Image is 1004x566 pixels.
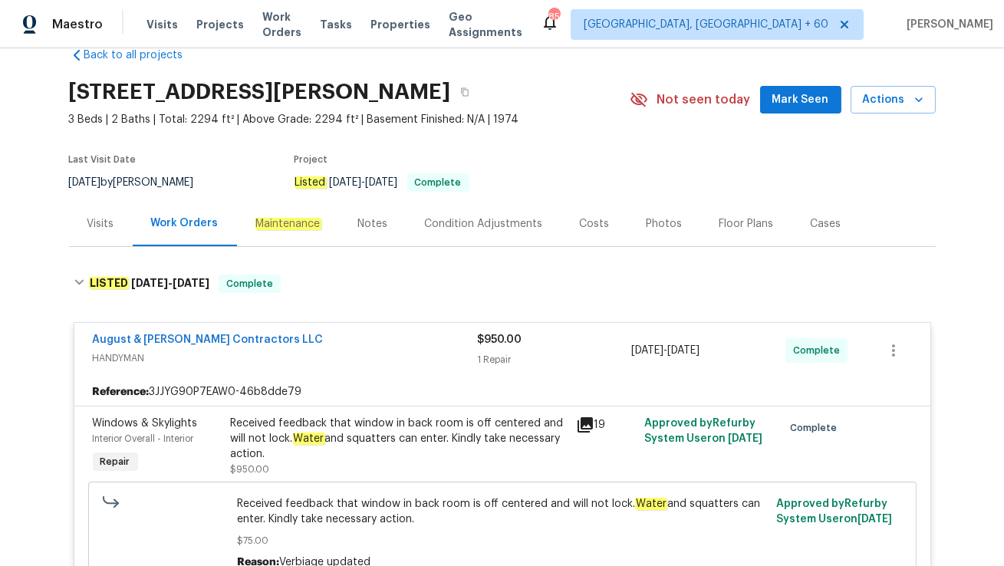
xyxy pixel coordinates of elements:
b: Reference: [93,384,150,400]
div: by [PERSON_NAME] [69,173,212,192]
div: 854 [548,9,559,25]
span: Project [295,155,328,164]
div: 3JJYG90P7EAW0-46b8dde79 [74,378,930,406]
em: Water [293,433,325,445]
div: Photos [647,216,683,232]
span: Visits [146,17,178,32]
div: Floor Plans [719,216,774,232]
h2: [STREET_ADDRESS][PERSON_NAME] [69,84,451,100]
span: Complete [793,343,846,358]
span: [DATE] [69,177,101,188]
button: Actions [851,86,936,114]
span: - [330,177,398,188]
span: [PERSON_NAME] [900,17,993,32]
span: $950.00 [478,334,522,345]
span: Last Visit Date [69,155,137,164]
span: Complete [409,178,468,187]
span: Geo Assignments [449,9,522,40]
span: Approved by Refurby System User on [644,418,762,444]
span: [DATE] [173,278,209,288]
span: [DATE] [330,177,362,188]
a: August & [PERSON_NAME] Contractors LLC [93,334,324,345]
div: 19 [576,416,636,434]
div: Visits [87,216,114,232]
span: [DATE] [131,278,168,288]
span: [DATE] [728,433,762,444]
div: LISTED [DATE]-[DATE]Complete [69,259,936,308]
span: Repair [94,454,137,469]
span: [GEOGRAPHIC_DATA], [GEOGRAPHIC_DATA] + 60 [584,17,828,32]
span: Properties [370,17,430,32]
span: 3 Beds | 2 Baths | Total: 2294 ft² | Above Grade: 2294 ft² | Basement Finished: N/A | 1974 [69,112,630,127]
span: Mark Seen [772,90,829,110]
span: Actions [863,90,923,110]
span: Maestro [52,17,103,32]
em: LISTED [89,277,129,289]
em: Water [635,498,667,510]
div: Costs [580,216,610,232]
span: $75.00 [237,533,767,548]
span: Complete [220,276,279,291]
span: Approved by Refurby System User on [776,499,892,525]
div: Work Orders [151,216,219,231]
span: Windows & Skylights [93,418,198,429]
span: [DATE] [667,345,700,356]
a: Back to all projects [69,48,216,63]
span: [DATE] [858,514,892,525]
div: Cases [811,216,841,232]
span: Complete [790,420,843,436]
button: Mark Seen [760,86,841,114]
span: [DATE] [366,177,398,188]
div: Notes [358,216,388,232]
span: Tasks [320,19,352,30]
span: [DATE] [631,345,663,356]
div: Received feedback that window in back room is off centered and will not lock. and squatters can e... [231,416,567,462]
span: Not seen today [657,92,751,107]
button: Copy Address [451,78,479,106]
span: HANDYMAN [93,350,478,366]
span: Received feedback that window in back room is off centered and will not lock. and squatters can e... [237,496,767,527]
span: - [131,278,209,288]
span: Interior Overall - Interior [93,434,194,443]
div: Condition Adjustments [425,216,543,232]
span: $950.00 [231,465,270,474]
em: Maintenance [255,218,321,230]
span: - [631,343,700,358]
span: Projects [196,17,244,32]
em: Listed [295,176,327,189]
div: 1 Repair [478,352,632,367]
span: Work Orders [262,9,301,40]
